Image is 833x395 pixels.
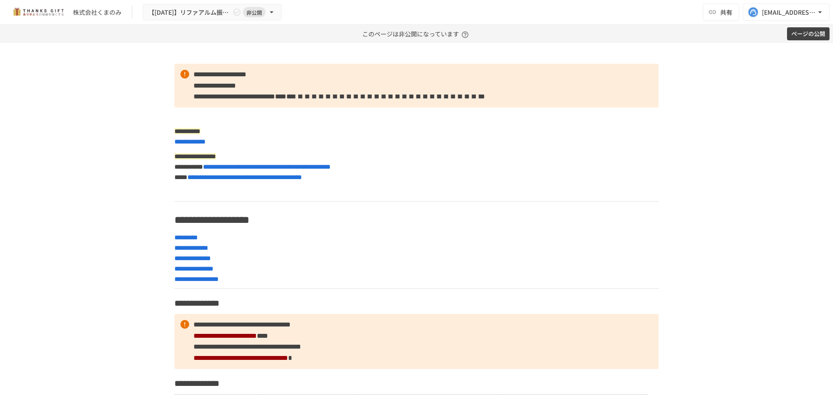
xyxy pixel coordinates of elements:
button: [EMAIL_ADDRESS][DOMAIN_NAME] [743,3,830,21]
span: 【[DATE]】リファアルム振り返りミーティング [148,7,231,18]
span: 非公開 [243,8,266,17]
p: このページは非公開になっています [362,25,471,43]
button: 共有 [703,3,739,21]
button: ページの公開 [787,27,830,41]
div: [EMAIL_ADDRESS][DOMAIN_NAME] [762,7,816,18]
img: mMP1OxWUAhQbsRWCurg7vIHe5HqDpP7qZo7fRoNLXQh [10,5,66,19]
div: 株式会社くまのみ [73,8,121,17]
button: 【[DATE]】リファアルム振り返りミーティング非公開 [143,4,282,21]
span: 共有 [720,7,732,17]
